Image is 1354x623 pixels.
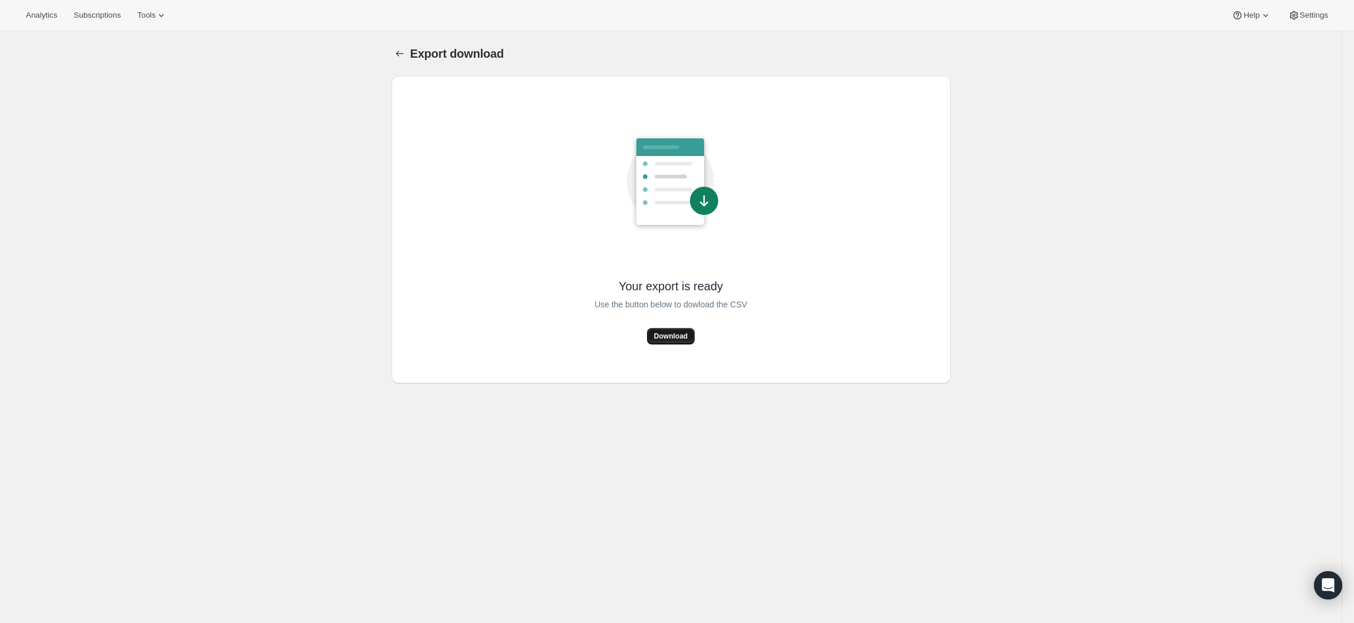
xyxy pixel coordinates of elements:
button: Help [1224,7,1278,24]
button: Export download [391,45,408,62]
span: Subscriptions [74,11,121,20]
span: Help [1243,11,1259,20]
button: Settings [1281,7,1335,24]
div: Open Intercom Messenger [1314,571,1342,599]
button: Analytics [19,7,64,24]
span: Download [654,332,688,341]
span: Export download [410,47,504,60]
span: Your export is ready [619,279,723,294]
button: Tools [130,7,174,24]
span: Settings [1300,11,1328,20]
button: Subscriptions [67,7,128,24]
span: Tools [137,11,155,20]
button: Download [647,328,695,344]
span: Analytics [26,11,57,20]
span: Use the button below to dowload the CSV [595,297,747,311]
